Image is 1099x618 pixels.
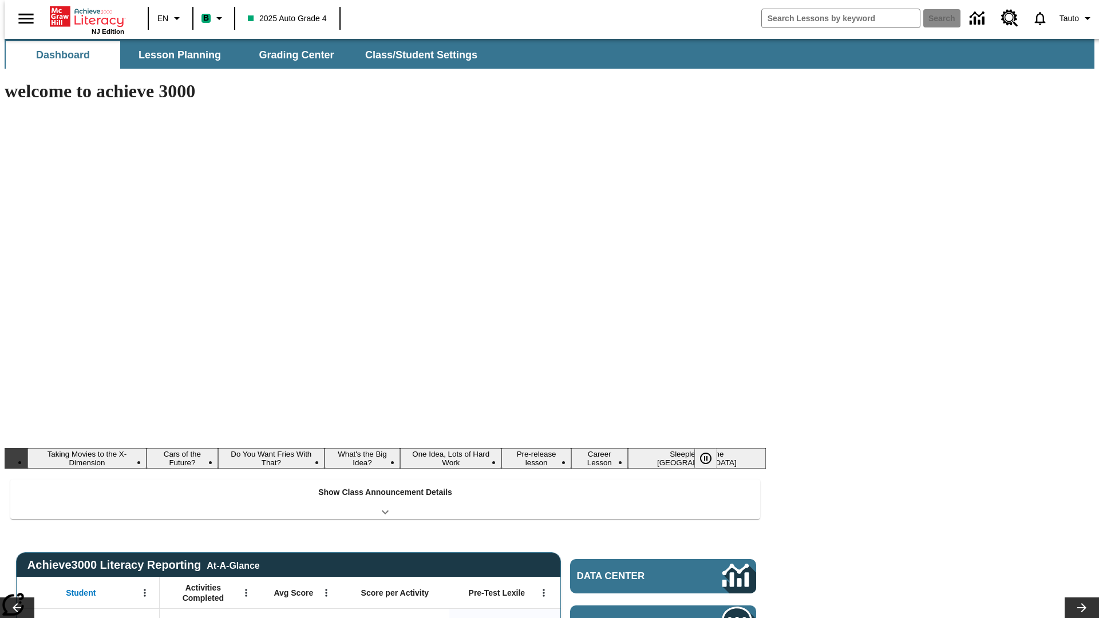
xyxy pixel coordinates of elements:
a: Data Center [570,559,756,593]
span: NJ Edition [92,28,124,35]
div: SubNavbar [5,39,1094,69]
div: SubNavbar [5,41,488,69]
span: Avg Score [274,588,313,598]
button: Slide 8 Sleepless in the Animal Kingdom [628,448,766,469]
button: Profile/Settings [1055,8,1099,29]
button: Slide 3 Do You Want Fries With That? [218,448,325,469]
button: Boost Class color is mint green. Change class color [197,8,231,29]
a: Notifications [1025,3,1055,33]
span: B [203,11,209,25]
button: Slide 1 Taking Movies to the X-Dimension [27,448,147,469]
button: Slide 2 Cars of the Future? [147,448,218,469]
button: Open side menu [9,2,43,35]
button: Lesson carousel, Next [1065,597,1099,618]
input: search field [762,9,920,27]
span: Tauto [1060,13,1079,25]
button: Open Menu [318,584,335,601]
button: Dashboard [6,41,120,69]
button: Lesson Planning [122,41,237,69]
button: Open Menu [535,584,552,601]
span: Data Center [577,571,684,582]
span: EN [157,13,168,25]
button: Slide 7 Career Lesson [571,448,628,469]
button: Class/Student Settings [356,41,487,69]
span: Pre-Test Lexile [469,588,525,598]
h1: welcome to achieve 3000 [5,81,766,102]
a: Resource Center, Will open in new tab [994,3,1025,34]
button: Grading Center [239,41,354,69]
div: Show Class Announcement Details [10,480,760,519]
a: Home [50,5,124,28]
button: Slide 6 Pre-release lesson [501,448,571,469]
span: Activities Completed [165,583,241,603]
button: Slide 5 One Idea, Lots of Hard Work [400,448,501,469]
div: At-A-Glance [207,558,259,571]
span: 2025 Auto Grade 4 [248,13,327,25]
div: Home [50,4,124,35]
button: Slide 4 What's the Big Idea? [325,448,400,469]
button: Pause [694,448,717,469]
span: Achieve3000 Literacy Reporting [27,558,260,572]
button: Open Menu [238,584,255,601]
span: Score per Activity [361,588,429,598]
a: Data Center [963,3,994,34]
div: Pause [694,448,729,469]
button: Open Menu [136,584,153,601]
span: Student [66,588,96,598]
button: Language: EN, Select a language [152,8,189,29]
p: Show Class Announcement Details [318,486,452,498]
